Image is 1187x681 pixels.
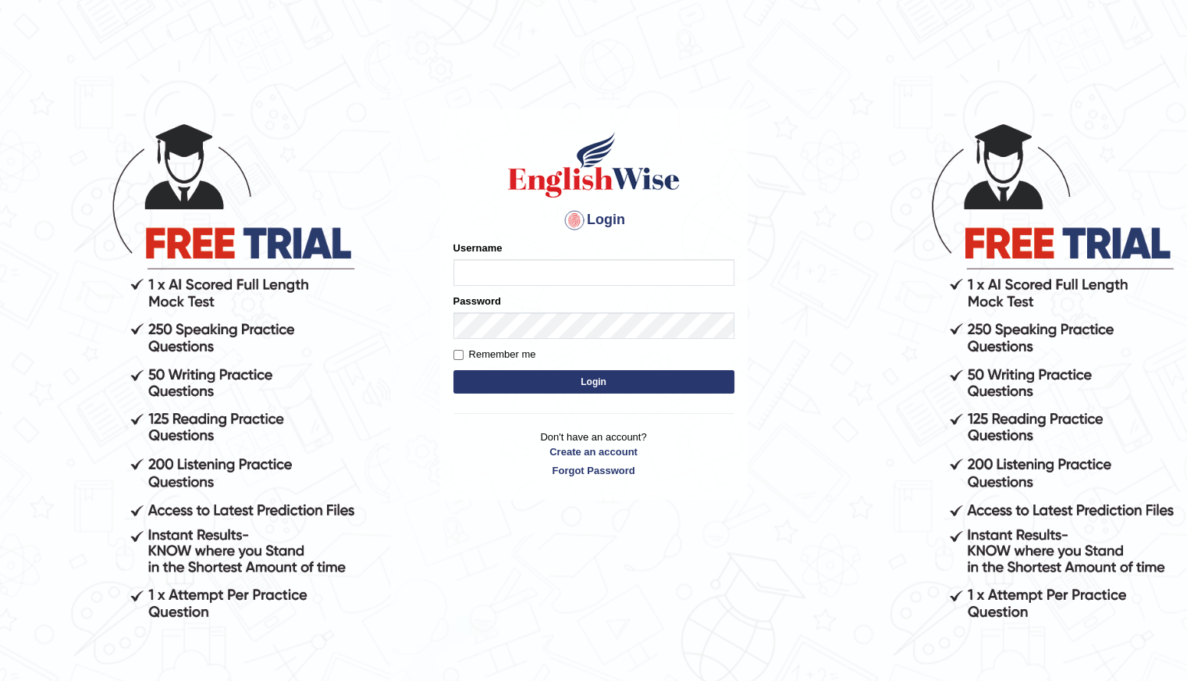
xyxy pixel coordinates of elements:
[453,350,464,360] input: Remember me
[453,208,734,233] h4: Login
[453,430,734,478] p: Don't have an account?
[453,294,501,308] label: Password
[453,347,536,362] label: Remember me
[453,241,503,255] label: Username
[453,444,734,459] a: Create an account
[453,370,734,394] button: Login
[505,130,683,200] img: Logo of English Wise sign in for intelligent practice with AI
[453,463,734,478] a: Forgot Password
